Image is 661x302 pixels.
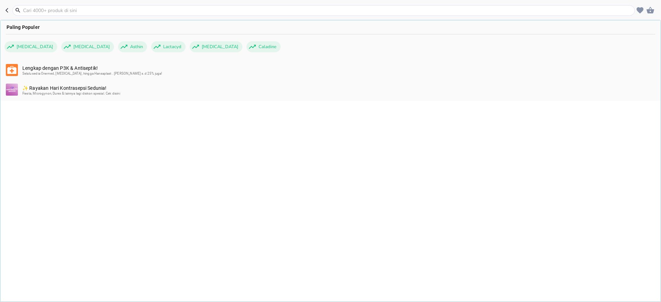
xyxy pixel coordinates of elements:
[22,7,633,14] input: Cari 4000+ produk di sini
[4,41,57,52] div: [MEDICAL_DATA]
[22,85,654,96] div: ✨ Rayakan Hari Kontrasepsi Sedunia!
[22,91,120,95] span: Fiesta, Microgynon, Durex & lainnya lagi diskon spesial. Cek disini
[190,41,242,52] div: [MEDICAL_DATA]
[159,41,186,52] span: Lactacyd
[254,41,281,52] span: Caladine
[61,41,114,52] div: [MEDICAL_DATA]
[6,64,18,76] img: b4dbc6bd-13c0-48bd-bda2-71397b69545d.svg
[118,41,147,52] div: Asthin
[0,20,661,34] div: Paling Populer
[22,65,654,76] div: Lengkap dengan P3K & Antiseptik!
[198,41,242,52] span: [MEDICAL_DATA]
[12,41,57,52] span: [MEDICAL_DATA]
[151,41,186,52] div: Lactacyd
[6,84,18,96] img: 3bd572ca-b8f0-42f9-8722-86f46ac6d566.svg
[22,72,162,75] span: Selalu sedia Onemed, [MEDICAL_DATA], hingga Hansaplast . [PERSON_NAME] s.d 25% juga!
[69,41,114,52] span: [MEDICAL_DATA]
[246,41,281,52] div: Caladine
[126,41,147,52] span: Asthin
